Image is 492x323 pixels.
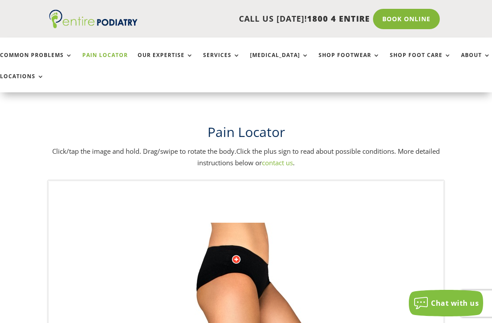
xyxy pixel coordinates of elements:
[390,52,451,71] a: Shop Foot Care
[373,9,440,29] a: Book Online
[52,147,236,156] span: Click/tap the image and hold. Drag/swipe to rotate the body.
[138,13,370,25] p: CALL US [DATE]!
[461,52,491,71] a: About
[319,52,380,71] a: Shop Footwear
[262,158,293,167] a: contact us
[49,123,443,146] h1: Pain Locator
[307,13,370,24] span: 1800 4 ENTIRE
[49,10,138,28] img: logo (1)
[203,52,240,71] a: Services
[409,290,483,316] button: Chat with us
[431,298,479,308] span: Chat with us
[49,21,138,30] a: Entire Podiatry
[82,52,128,71] a: Pain Locator
[197,147,440,167] span: Click the plus sign to read about possible conditions. More detailed instructions below or .
[138,52,193,71] a: Our Expertise
[250,52,309,71] a: [MEDICAL_DATA]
